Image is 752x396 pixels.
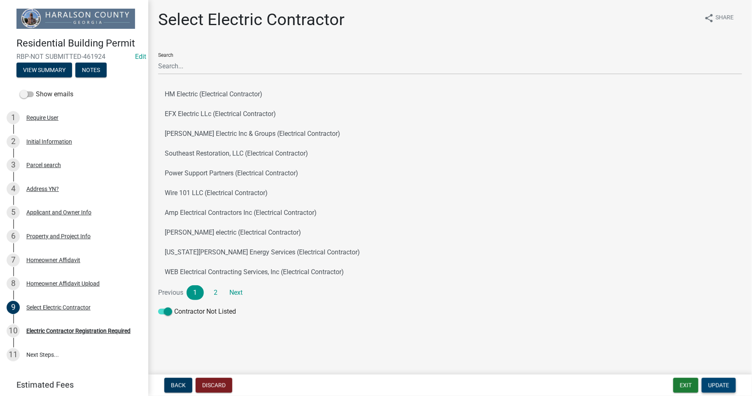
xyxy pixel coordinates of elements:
[26,305,91,310] div: Select Electric Contractor
[26,139,72,144] div: Initial Information
[673,378,698,393] button: Exit
[26,115,58,121] div: Require User
[26,328,131,334] div: Electric Contractor Registration Required
[7,111,20,124] div: 1
[158,10,345,30] h1: Select Electric Contractor
[158,223,742,242] button: [PERSON_NAME] electric (Electrical Contractor)
[7,324,20,338] div: 10
[26,210,91,215] div: Applicant and Owner Info
[227,285,245,300] a: Next
[16,9,135,29] img: Haralson County, Georgia
[16,37,142,49] h4: Residential Building Permit
[698,10,740,26] button: shareShare
[7,135,20,148] div: 2
[16,63,72,77] button: View Summary
[171,382,186,389] span: Back
[26,281,100,287] div: Homeowner Affidavit Upload
[75,63,107,77] button: Notes
[16,67,72,74] wm-modal-confirm: Summary
[164,378,192,393] button: Back
[20,89,73,99] label: Show emails
[158,144,742,163] button: Southeast Restoration, LLC (Electrical Contractor)
[704,13,714,23] i: share
[7,301,20,314] div: 9
[708,382,729,389] span: Update
[196,378,232,393] button: Discard
[26,186,59,192] div: Address YN?
[158,307,236,317] label: Contractor Not Listed
[7,230,20,243] div: 6
[26,233,91,239] div: Property and Project Info
[158,203,742,223] button: Amp Electrical Contractors Inc (Electrical Contractor)
[7,182,20,196] div: 4
[158,124,742,144] button: [PERSON_NAME] Electric Inc & Groups (Electrical Contractor)
[7,277,20,290] div: 8
[26,257,80,263] div: Homeowner Affidavit
[158,285,742,300] nav: Page navigation
[158,104,742,124] button: EFX Electric LLc (Electrical Contractor)
[7,158,20,172] div: 3
[207,285,224,300] a: 2
[716,13,734,23] span: Share
[7,377,135,393] a: Estimated Fees
[158,242,742,262] button: [US_STATE][PERSON_NAME] Energy Services (Electrical Contractor)
[135,53,146,61] a: Edit
[26,162,61,168] div: Parcel search
[7,348,20,361] div: 11
[187,285,204,300] a: 1
[7,206,20,219] div: 5
[158,183,742,203] button: Wire 101 LLC (Electrical Contractor)
[158,58,742,75] input: Search...
[158,163,742,183] button: Power Support Partners (Electrical Contractor)
[16,53,132,61] span: RBP-NOT SUBMITTED-461924
[158,262,742,282] button: WEB Electrical Contracting Services, Inc (Electrical Contractor)
[135,53,146,61] wm-modal-confirm: Edit Application Number
[158,84,742,104] button: HM Electric (Electrical Contractor)
[75,67,107,74] wm-modal-confirm: Notes
[702,378,736,393] button: Update
[7,254,20,267] div: 7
